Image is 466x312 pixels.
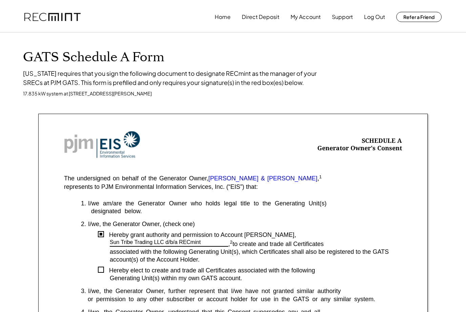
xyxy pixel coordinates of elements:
img: recmint-logotype%403x.png [24,13,81,21]
div: associated with the following Generating Unit(s), which Certificates shall also be registered to ... [110,248,402,264]
h1: GATS Schedule A Form [23,49,443,65]
div: Generating Unit(s) within my own GATS account. [110,274,402,282]
div: 17.835 kW system at [STREET_ADDRESS][PERSON_NAME] [23,90,152,97]
button: Direct Deposit [242,10,279,24]
div: 2. [81,220,86,228]
button: Refer a Friend [396,12,442,22]
div: or permission to any other subscriber or account holder for use in the GATS or any similar system. [81,295,402,303]
sup: 2 [230,240,233,245]
div: [US_STATE] requires that you sign the following document to designate RECmint as the manager of y... [23,69,328,87]
button: My Account [291,10,321,24]
div: to create and trade all Certificates [233,241,402,248]
div: Hereby grant authority and permission to Account [PERSON_NAME], [104,231,402,239]
div: I/we, the Generator Owner, further represent that I/we have not granted similar authority [88,287,402,295]
font: [PERSON_NAME] & [PERSON_NAME] [208,175,317,182]
div: I/we, the Generator Owner, (check one) [88,220,402,228]
div: The undersigned on behalf of the Generator Owner, , [64,175,322,182]
button: Home [215,10,231,24]
div: Sun Tribe Trading LLC d/b/a RECmint [110,239,201,246]
sup: 1 [319,174,322,179]
button: Log Out [364,10,385,24]
div: designated below. [81,207,402,215]
div: represents to PJM Environmental Information Services, Inc. (“EIS”) that: [64,183,258,191]
button: Support [332,10,353,24]
div: 3. [81,287,86,295]
div: 1. [81,200,86,207]
div: SCHEDULE A Generator Owner's Consent [317,137,402,152]
div: , [228,241,233,248]
div: Hereby elect to create and trade all Certificates associated with the following [104,267,402,274]
img: Screenshot%202023-10-20%20at%209.53.17%20AM.png [64,131,140,158]
div: I/we am/are the Generator Owner who holds legal title to the Generating Unit(s) [88,200,402,207]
